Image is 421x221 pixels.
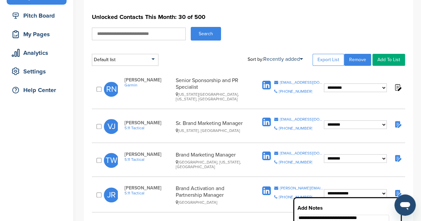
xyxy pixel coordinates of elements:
a: Recently added [263,56,303,62]
a: Settings [7,64,67,79]
div: Help Center [10,84,67,96]
a: Add To List [372,54,405,66]
h3: Add Notes [298,204,397,212]
div: [GEOGRAPHIC_DATA] [176,200,251,205]
a: Analytics [7,45,67,60]
div: Settings [10,65,67,77]
h1: Unlocked Contacts This Month: 30 of 500 [92,11,405,23]
div: [PHONE_NUMBER] [279,195,312,199]
a: 5.11 Tactical [124,157,172,162]
span: [PERSON_NAME] [124,185,172,191]
div: Analytics [10,47,67,59]
a: My Pages [7,27,67,42]
div: Sort by: [248,56,303,62]
span: VJ [104,119,119,134]
div: Brand Activation and Partnership Manager [176,185,251,205]
a: Pitch Board [7,8,67,23]
div: [EMAIL_ADDRESS][DOMAIN_NAME] [280,80,324,84]
div: Pitch Board [10,10,67,22]
a: Remove [344,54,371,66]
span: TW [104,153,119,168]
a: Help Center [7,82,67,98]
iframe: Button to launch messaging window [394,194,416,216]
div: [EMAIL_ADDRESS][DOMAIN_NAME] [280,117,324,121]
div: [EMAIL_ADDRESS][DOMAIN_NAME] [280,151,324,155]
img: Notes fill [393,189,402,197]
img: Notes fill [393,154,402,162]
div: [PERSON_NAME][EMAIL_ADDRESS][DOMAIN_NAME] [280,186,324,190]
button: Search [191,27,221,41]
div: [US_STATE], [GEOGRAPHIC_DATA] [176,128,251,133]
a: Garmin [124,83,172,87]
img: Notes [393,83,402,91]
a: 5.11 Tactical [124,191,172,195]
span: [PERSON_NAME] [124,77,172,83]
div: [US_STATE][GEOGRAPHIC_DATA], [US_STATE], [GEOGRAPHIC_DATA] [176,92,251,101]
div: [PHONE_NUMBER] [279,126,312,130]
span: RN [104,82,119,97]
div: [GEOGRAPHIC_DATA], [US_STATE], [GEOGRAPHIC_DATA] [176,160,251,169]
div: My Pages [10,28,67,40]
span: [PERSON_NAME] [124,152,172,157]
span: [PERSON_NAME] [124,120,172,126]
img: Notes fill [393,120,402,128]
div: Sr. Brand Marketing Manager [176,120,251,133]
span: JR [104,187,119,202]
div: Brand Marketing Manager [176,152,251,169]
a: 5.11 Tactical [124,126,172,130]
div: Default list [92,54,158,66]
div: [PHONE_NUMBER] [279,89,312,93]
a: Export List [313,54,344,66]
div: Senior Sponsorship and PR Specialist [176,77,251,101]
div: [PHONE_NUMBER] [279,160,312,164]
